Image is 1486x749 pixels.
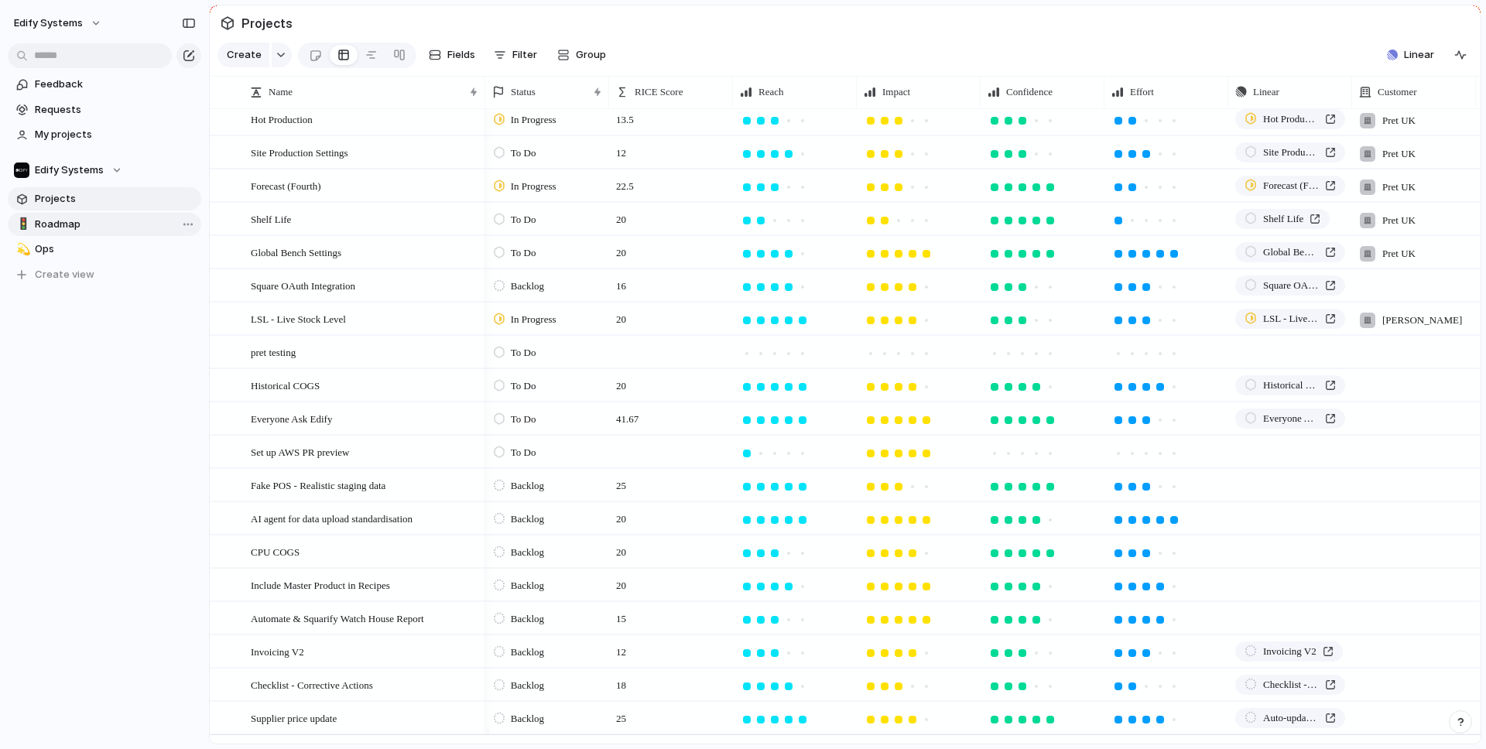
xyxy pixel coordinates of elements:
span: Shelf Life [1263,211,1303,227]
a: Forecast (Fourth) [1235,176,1345,196]
button: Push [1272,608,1324,628]
span: Backlog [511,711,544,727]
a: Feedback [8,73,201,96]
a: LSL - Live Stock Level [1235,309,1345,329]
span: Global Bench Settings [1263,245,1319,260]
span: Include Master Product in Recipes [251,576,390,593]
span: Requests [35,102,196,118]
span: Square OAuth Integration [251,276,355,294]
div: 🚦 [16,215,27,233]
span: Pret UK [1382,113,1416,128]
span: 12 [610,636,632,660]
span: 25 [610,470,632,494]
button: Create view [8,263,201,286]
span: Push [1297,577,1317,593]
span: In Progress [511,112,556,128]
button: Group [550,43,614,67]
a: 💫Ops [8,238,201,261]
span: 18 [610,669,632,693]
span: Push [1297,444,1317,460]
button: Push [1272,542,1324,562]
span: 20 [610,370,632,394]
span: Impact [882,84,910,100]
span: Hot Production [1263,111,1319,127]
span: Roadmap [35,217,196,232]
span: Square OAuth Integration [1263,278,1319,293]
span: To Do [511,245,536,261]
span: 20 [610,303,632,327]
button: Push [1272,442,1324,462]
span: Create [227,47,262,63]
span: Everyone Ask Edify [1263,411,1319,426]
button: Create [217,43,269,67]
span: Linear [1404,47,1434,63]
span: Pret UK [1382,246,1416,262]
span: Projects [35,191,196,207]
span: Backlog [511,578,544,593]
span: Automate & Squarify Watch House Report [251,609,424,627]
span: LSL - Live Stock Level [1263,311,1319,327]
span: Supplier price update [251,709,337,727]
span: Shelf Life [251,210,291,227]
span: Customer [1378,84,1417,100]
span: Site Production Settings [251,143,348,161]
button: Edify Systems [7,11,110,36]
span: Reach [758,84,783,100]
span: Push [1297,544,1317,559]
span: Create view [35,267,94,282]
span: Forecast (Fourth) [251,176,321,194]
span: Confidence [1006,84,1053,100]
span: 15 [610,603,632,627]
span: Pret UK [1382,213,1416,228]
span: 41.67 [610,403,645,427]
span: 12 [610,137,632,161]
span: 20 [610,237,632,261]
span: Historical COGS [1263,378,1319,393]
span: Push [1297,477,1317,493]
span: RICE Score [635,84,683,100]
span: Linear [1253,84,1279,100]
span: Effort [1130,84,1154,100]
button: Push [1272,475,1324,495]
span: To Do [511,412,536,427]
button: 💫 [14,241,29,257]
span: Site Production Settings [1263,145,1319,160]
span: Push [1297,610,1317,626]
span: To Do [511,145,536,161]
span: Pret UK [1382,180,1416,195]
a: Hot Production [1235,109,1345,129]
span: 16 [610,270,632,294]
a: 🚦Roadmap [8,213,201,236]
a: Square OAuth Integration [1235,275,1345,296]
span: 20 [610,536,632,560]
a: Auto-update default supplier pricing [1235,708,1345,728]
span: Historical COGS [251,376,320,394]
span: AI agent for data upload standardisation [251,509,413,527]
span: Pret UK [1382,146,1416,162]
span: Ops [35,241,196,257]
a: Invoicing V2 [1235,641,1343,662]
div: 💫 [16,241,27,258]
button: Push [1272,575,1324,595]
span: Feedback [35,77,196,92]
span: 25 [610,703,632,727]
a: Everyone Ask Edify [1235,409,1345,429]
span: Filter [512,47,537,63]
span: Push [1297,344,1317,360]
span: My projects [35,127,196,142]
span: [PERSON_NAME] [1382,313,1462,328]
span: Everyone Ask Edify [251,409,332,427]
span: In Progress [511,312,556,327]
span: Backlog [511,511,544,527]
span: 20 [610,569,632,593]
span: Backlog [511,678,544,693]
span: Backlog [511,545,544,560]
span: Fields [447,47,475,63]
a: Historical COGS [1235,375,1345,395]
span: Backlog [511,645,544,660]
span: Invoicing V2 [251,642,304,660]
span: To Do [511,345,536,361]
span: Push [1297,511,1317,526]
